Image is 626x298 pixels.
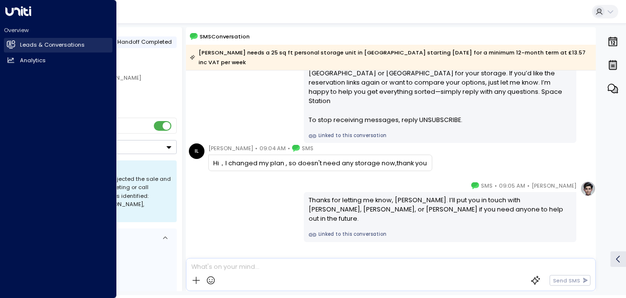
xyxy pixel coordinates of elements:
span: 09:05 AM [499,181,525,191]
span: Handoff Completed [117,38,172,46]
span: [PERSON_NAME] [208,143,253,153]
span: • [495,181,497,191]
div: [PERSON_NAME] needs a 25 sq ft personal storage unit in [GEOGRAPHIC_DATA] starting [DATE] for a m... [190,48,591,67]
span: • [255,143,258,153]
span: SMS [302,143,313,153]
span: • [288,143,290,153]
img: profile-logo.png [580,181,596,196]
span: SMS [481,181,493,191]
a: Leads & Conversations [4,38,112,53]
a: Linked to this conversation [309,132,572,140]
span: 09:04 AM [259,143,286,153]
span: • [527,181,530,191]
div: Thanks for letting me know, [PERSON_NAME]. I’ll put you in touch with [PERSON_NAME], [PERSON_NAME... [309,195,572,224]
h2: Analytics [20,56,46,65]
div: Hi [PERSON_NAME], just checking whether you’re leaning towards [GEOGRAPHIC_DATA] or [GEOGRAPHIC_D... [309,59,572,124]
h2: Leads & Conversations [20,41,85,49]
span: [PERSON_NAME] [532,181,576,191]
div: IL [189,143,204,159]
div: Hi，I changed my plan , so doesn't need any storage now,thank you [213,158,427,168]
a: Linked to this conversation [309,231,572,239]
h2: Overview [4,26,112,34]
a: Analytics [4,53,112,68]
span: SMS Conversation [200,32,250,41]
